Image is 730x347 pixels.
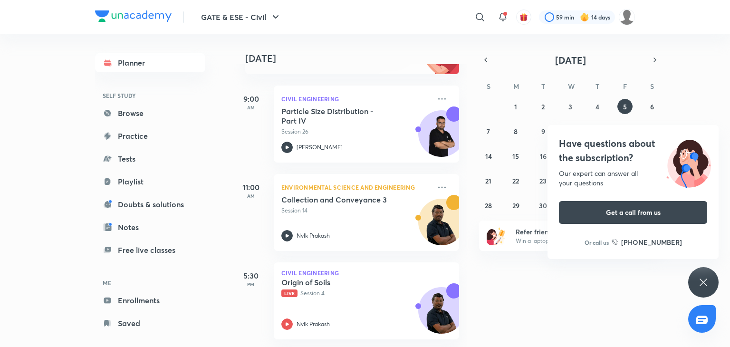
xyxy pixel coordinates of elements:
button: September 6, 2025 [644,99,660,114]
button: September 10, 2025 [563,124,578,139]
img: referral [487,226,506,245]
button: September 11, 2025 [590,124,605,139]
a: Free live classes [95,241,205,260]
a: Playlist [95,172,205,191]
abbr: Saturday [650,82,654,91]
abbr: September 1, 2025 [514,102,517,111]
abbr: September 5, 2025 [623,102,627,111]
button: September 4, 2025 [590,99,605,114]
a: Company Logo [95,10,172,24]
button: [DATE] [492,53,648,67]
button: September 2, 2025 [536,99,551,114]
a: Notes [95,218,205,237]
abbr: September 23, 2025 [539,176,547,185]
button: September 14, 2025 [481,148,496,164]
abbr: Thursday [596,82,599,91]
p: Session 4 [281,289,431,298]
button: September 16, 2025 [536,148,551,164]
a: Doubts & solutions [95,195,205,214]
button: September 13, 2025 [644,124,660,139]
h5: 11:00 [232,182,270,193]
h5: 9:00 [232,93,270,105]
p: Session 14 [281,206,431,215]
img: Avatar [419,204,464,250]
img: avatar [519,13,528,21]
a: Practice [95,126,205,145]
button: September 29, 2025 [508,198,523,213]
abbr: Friday [623,82,627,91]
p: Nvlk Prakash [297,320,330,328]
p: AM [232,105,270,110]
span: Live [281,289,298,297]
button: September 5, 2025 [617,99,633,114]
img: streak [580,12,589,22]
img: Avatar [419,116,464,161]
button: September 3, 2025 [563,99,578,114]
p: Session 26 [281,127,431,136]
abbr: September 22, 2025 [512,176,519,185]
abbr: September 29, 2025 [512,201,519,210]
p: [PERSON_NAME] [297,143,343,152]
p: Or call us [585,238,609,247]
div: Our expert can answer all your questions [559,169,707,188]
h5: 5:30 [232,270,270,281]
a: Enrollments [95,291,205,310]
h5: Origin of Soils [281,278,400,287]
button: September 30, 2025 [536,198,551,213]
a: [PHONE_NUMBER] [612,237,682,247]
a: Saved [95,314,205,333]
h4: Have questions about the subscription? [559,136,707,165]
abbr: September 3, 2025 [568,102,572,111]
abbr: September 4, 2025 [596,102,599,111]
p: Civil Engineering [281,93,431,105]
img: Anjali kumari [619,9,635,25]
p: Civil Engineering [281,270,451,276]
span: [DATE] [555,54,586,67]
button: September 15, 2025 [508,148,523,164]
p: Nvlk Prakash [297,231,330,240]
h4: [DATE] [245,53,469,64]
abbr: Wednesday [568,82,575,91]
button: GATE & ESE - Civil [195,8,287,27]
button: September 22, 2025 [508,173,523,188]
h5: Particle Size Distribution - Part IV [281,106,400,125]
a: Tests [95,149,205,168]
h6: [PHONE_NUMBER] [621,237,682,247]
p: AM [232,193,270,199]
button: September 1, 2025 [508,99,523,114]
abbr: Monday [513,82,519,91]
button: September 23, 2025 [536,173,551,188]
a: Planner [95,53,205,72]
img: ttu_illustration_new.svg [659,136,719,188]
p: PM [232,281,270,287]
abbr: Tuesday [541,82,545,91]
abbr: September 30, 2025 [539,201,547,210]
abbr: September 15, 2025 [512,152,519,161]
abbr: September 6, 2025 [650,102,654,111]
abbr: September 9, 2025 [541,127,545,136]
img: Company Logo [95,10,172,22]
p: Environmental Science and Engineering [281,182,431,193]
button: September 8, 2025 [508,124,523,139]
abbr: September 2, 2025 [541,102,545,111]
img: Avatar [419,292,464,338]
button: September 28, 2025 [481,198,496,213]
abbr: September 7, 2025 [487,127,490,136]
abbr: September 14, 2025 [485,152,492,161]
button: avatar [516,10,531,25]
button: September 7, 2025 [481,124,496,139]
button: September 12, 2025 [617,124,633,139]
h6: Refer friends [516,227,633,237]
abbr: September 8, 2025 [514,127,518,136]
a: Browse [95,104,205,123]
abbr: September 21, 2025 [485,176,491,185]
abbr: September 16, 2025 [540,152,547,161]
p: Win a laptop, vouchers & more [516,237,633,245]
button: September 9, 2025 [536,124,551,139]
abbr: September 28, 2025 [485,201,492,210]
h6: SELF STUDY [95,87,205,104]
h6: ME [95,275,205,291]
button: Get a call from us [559,201,707,224]
h5: Collection and Conveyance 3 [281,195,400,204]
abbr: Sunday [487,82,490,91]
